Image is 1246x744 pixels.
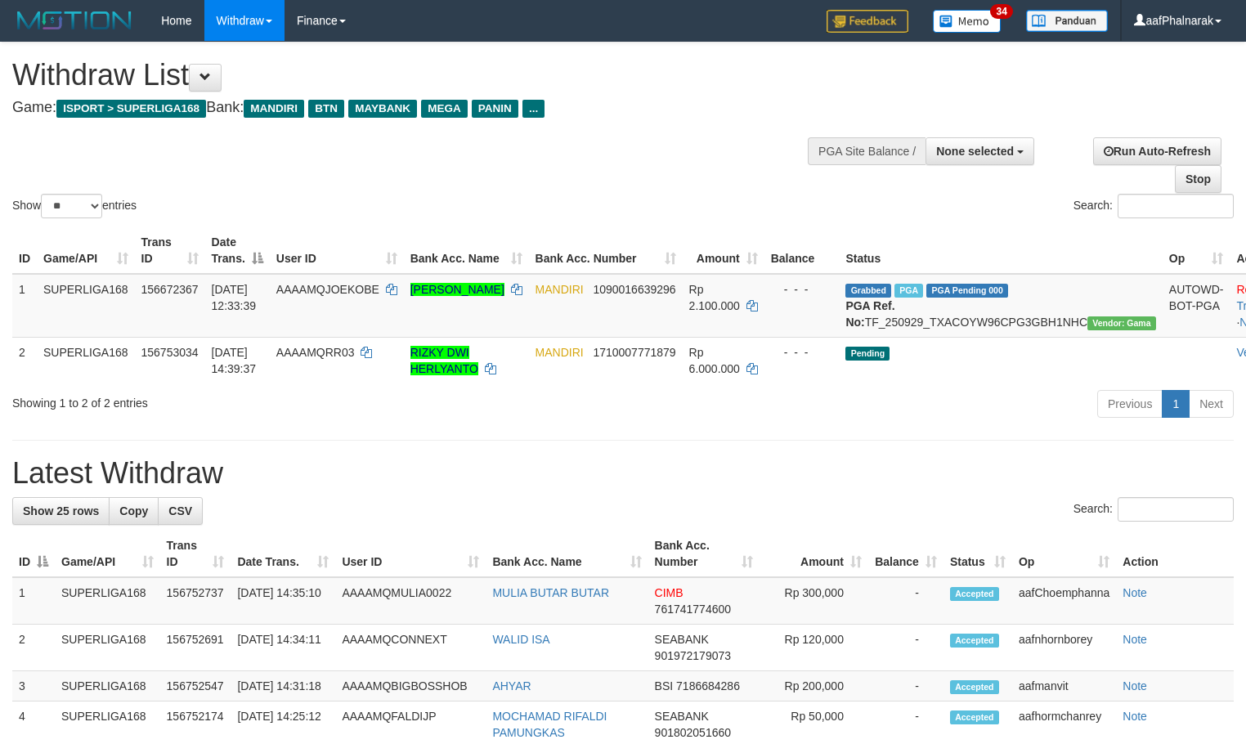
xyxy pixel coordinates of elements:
[1012,671,1116,701] td: aafmanvit
[168,504,192,518] span: CSV
[950,680,999,694] span: Accepted
[760,577,868,625] td: Rp 300,000
[950,634,999,648] span: Accepted
[160,625,231,671] td: 156752691
[12,388,507,411] div: Showing 1 to 2 of 2 entries
[933,10,1002,33] img: Button%20Memo.svg
[160,531,231,577] th: Trans ID: activate to sort column ascending
[926,284,1008,298] span: PGA Pending
[12,194,137,218] label: Show entries
[348,100,417,118] span: MAYBANK
[845,299,894,329] b: PGA Ref. No:
[270,227,404,274] th: User ID: activate to sort column ascending
[845,347,890,361] span: Pending
[536,346,584,359] span: MANDIRI
[335,531,486,577] th: User ID: activate to sort column ascending
[522,100,545,118] span: ...
[950,710,999,724] span: Accepted
[335,671,486,701] td: AAAAMQBIGBOSSHOB
[1118,194,1234,218] input: Search:
[1073,497,1234,522] label: Search:
[55,577,160,625] td: SUPERLIGA168
[492,586,609,599] a: MULIA BUTAR BUTAR
[404,227,529,274] th: Bank Acc. Name: activate to sort column ascending
[37,227,135,274] th: Game/API: activate to sort column ascending
[231,577,335,625] td: [DATE] 14:35:10
[655,679,674,692] span: BSI
[141,283,199,296] span: 156672367
[12,531,55,577] th: ID: activate to sort column descending
[231,531,335,577] th: Date Trans.: activate to sort column ascending
[676,679,740,692] span: Copy 7186684286 to clipboard
[472,100,518,118] span: PANIN
[12,497,110,525] a: Show 25 rows
[1012,577,1116,625] td: aafChoemphanna
[1026,10,1108,32] img: panduan.png
[141,346,199,359] span: 156753034
[689,283,740,312] span: Rp 2.100.000
[760,625,868,671] td: Rp 120,000
[655,710,709,723] span: SEABANK
[12,274,37,338] td: 1
[55,671,160,701] td: SUPERLIGA168
[943,531,1012,577] th: Status: activate to sort column ascending
[655,586,684,599] span: CIMB
[950,587,999,601] span: Accepted
[212,283,257,312] span: [DATE] 12:33:39
[1175,165,1221,193] a: Stop
[492,710,607,739] a: MOCHAMAD RIFALDI PAMUNGKAS
[1123,633,1147,646] a: Note
[276,346,355,359] span: AAAAMQRR03
[760,671,868,701] td: Rp 200,000
[845,284,891,298] span: Grabbed
[1123,679,1147,692] a: Note
[231,671,335,701] td: [DATE] 14:31:18
[12,577,55,625] td: 1
[410,283,504,296] a: [PERSON_NAME]
[231,625,335,671] td: [DATE] 14:34:11
[1163,274,1230,338] td: AUTOWD-BOT-PGA
[771,281,833,298] div: - - -
[492,633,549,646] a: WALID ISA
[12,8,137,33] img: MOTION_logo.png
[648,531,760,577] th: Bank Acc. Number: activate to sort column ascending
[1189,390,1234,418] a: Next
[486,531,648,577] th: Bank Acc. Name: activate to sort column ascending
[593,346,675,359] span: Copy 1710007771879 to clipboard
[868,671,943,701] td: -
[335,625,486,671] td: AAAAMQCONNEXT
[160,671,231,701] td: 156752547
[593,283,675,296] span: Copy 1090016639296 to clipboard
[839,227,1162,274] th: Status
[764,227,840,274] th: Balance
[12,227,37,274] th: ID
[12,457,1234,490] h1: Latest Withdraw
[41,194,102,218] select: Showentries
[529,227,683,274] th: Bank Acc. Number: activate to sort column ascending
[1162,390,1190,418] a: 1
[492,679,531,692] a: AHYAR
[12,625,55,671] td: 2
[12,59,814,92] h1: Withdraw List
[119,504,148,518] span: Copy
[1073,194,1234,218] label: Search:
[205,227,270,274] th: Date Trans.: activate to sort column descending
[655,633,709,646] span: SEABANK
[683,227,764,274] th: Amount: activate to sort column ascending
[1087,316,1156,330] span: Vendor URL: https://trx31.1velocity.biz
[308,100,344,118] span: BTN
[990,4,1012,19] span: 34
[109,497,159,525] a: Copy
[56,100,206,118] span: ISPORT > SUPERLIGA168
[839,274,1162,338] td: TF_250929_TXACOYW96CPG3GBH1NHC
[1097,390,1163,418] a: Previous
[1123,586,1147,599] a: Note
[158,497,203,525] a: CSV
[868,625,943,671] td: -
[936,145,1014,158] span: None selected
[37,274,135,338] td: SUPERLIGA168
[655,603,731,616] span: Copy 761741774600 to clipboard
[23,504,99,518] span: Show 25 rows
[1123,710,1147,723] a: Note
[1093,137,1221,165] a: Run Auto-Refresh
